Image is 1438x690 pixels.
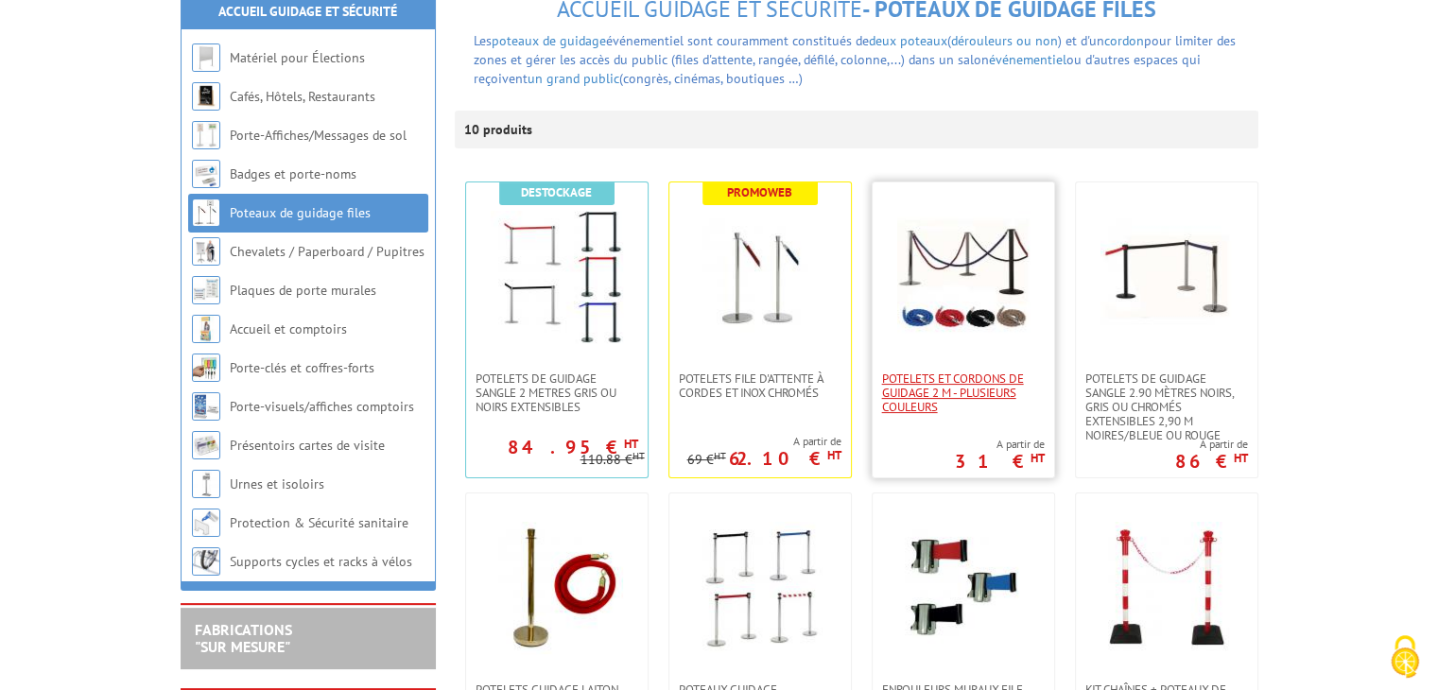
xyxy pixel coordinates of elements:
a: Badges et porte-noms [230,165,356,182]
a: Chevalets / Paperboard / Pupitres [230,243,424,260]
img: Supports cycles et racks à vélos [192,547,220,576]
span: Potelets et cordons de guidage 2 m - plusieurs couleurs [882,371,1045,414]
span: Potelets de guidage sangle 2.90 mètres noirs, gris ou chromés extensibles 2,90 m noires/bleue ou ... [1085,371,1248,442]
img: Présentoirs cartes de visite [192,431,220,459]
img: Urnes et isoloirs [192,470,220,498]
span: événementiel sont couramment constitués de ( ) et d'un pour limiter des zones et gérer les accès ... [474,32,1236,68]
sup: HT [827,447,841,463]
img: Matériel pour Élections [192,43,220,72]
span: POTELETS DE GUIDAGE SANGLE 2 METRES GRIS OU NOIRS EXTENSIBLEs [476,371,638,414]
a: FABRICATIONS"Sur Mesure" [195,620,292,656]
font: rangée, défilé, colonne, [474,32,1236,87]
a: cordon [1104,32,1144,49]
span: A partir de [1175,437,1248,452]
a: Plaques de porte murales [230,282,376,299]
span: Potelets file d'attente à cordes et Inox Chromés [679,371,841,400]
a: Potelets de guidage sangle 2.90 mètres noirs, gris ou chromés extensibles 2,90 m noires/bleue ou ... [1076,371,1257,442]
img: Porte-Affiches/Messages de sol [192,121,220,149]
p: 110.88 € [580,453,645,467]
a: Potelets file d'attente à cordes et Inox Chromés [669,371,851,400]
img: Porte-clés et coffres-forts [192,354,220,382]
a: Porte-Affiches/Messages de sol [230,127,407,144]
sup: HT [1234,450,1248,466]
img: Kit chaînes + poteaux de guidage Rouge/Blanc [1100,522,1233,654]
a: dérouleurs ou non [951,32,1058,49]
p: 84.95 € [508,441,638,453]
font: Les [474,32,492,49]
img: Cookies (fenêtre modale) [1381,633,1429,681]
a: Matériel pour Élections [230,49,365,66]
span: ...) dans un salon ou d'autres espaces qui reçoivent (congrès, cinémas, boutiques …) [474,51,1201,87]
img: Enrouleurs muraux file attente sangle 2 mètres - Noir rouge ou bleu [897,522,1030,654]
img: Potelets et cordons de guidage 2 m - plusieurs couleurs [897,211,1030,343]
p: 62.10 € [729,453,841,464]
a: poteaux de guidage [492,32,606,49]
a: Protection & Sécurité sanitaire [230,514,408,531]
b: Promoweb [727,184,792,200]
a: Supports cycles et racks à vélos [230,553,412,570]
p: 10 produits [464,111,535,148]
img: Cafés, Hôtels, Restaurants [192,82,220,111]
a: Potelets et cordons de guidage 2 m - plusieurs couleurs [873,371,1054,414]
p: 86 € [1175,456,1248,467]
img: Potelets guidage laiton doré hôtel pour cordon velours rouge [491,522,623,654]
img: Plaques de porte murales [192,276,220,304]
img: Chevalets / Paperboard / Pupitres [192,237,220,266]
img: Poteaux de guidage files [192,198,220,227]
img: Potelets file d'attente à cordes et Inox Chromés [694,211,826,343]
sup: HT [1031,450,1045,466]
a: deux poteaux [869,32,947,49]
sup: HT [632,449,645,462]
a: Urnes et isoloirs [230,475,324,492]
a: POTELETS DE GUIDAGE SANGLE 2 METRES GRIS OU NOIRS EXTENSIBLEs [466,371,648,414]
b: Destockage [521,184,592,200]
a: un grand public [528,70,619,87]
img: Accueil et comptoirs [192,315,220,343]
img: Protection & Sécurité sanitaire [192,509,220,537]
p: 69 € [687,453,726,467]
a: Accueil Guidage et Sécurité [218,3,397,20]
a: événementiel [989,51,1066,68]
a: Présentoirs cartes de visite [230,437,385,454]
a: Poteaux de guidage files [230,204,371,221]
span: A partir de [955,437,1045,452]
img: Potelets de guidage sangle 2.90 mètres noirs, gris ou chromés extensibles 2,90 m noires/bleue ou ... [1100,211,1233,343]
img: Poteaux guidage enrouleur [694,522,826,654]
p: 31 € [955,456,1045,467]
img: POTELETS DE GUIDAGE SANGLE 2 METRES GRIS OU NOIRS EXTENSIBLEs [491,211,623,343]
a: Cafés, Hôtels, Restaurants [230,88,375,105]
button: Cookies (fenêtre modale) [1372,626,1438,690]
a: Accueil et comptoirs [230,320,347,337]
span: A partir de [687,434,841,449]
sup: HT [624,436,638,452]
img: Badges et porte-noms [192,160,220,188]
a: Porte-visuels/affiches comptoirs [230,398,414,415]
sup: HT [714,449,726,462]
img: Porte-visuels/affiches comptoirs [192,392,220,421]
a: Porte-clés et coffres-forts [230,359,374,376]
